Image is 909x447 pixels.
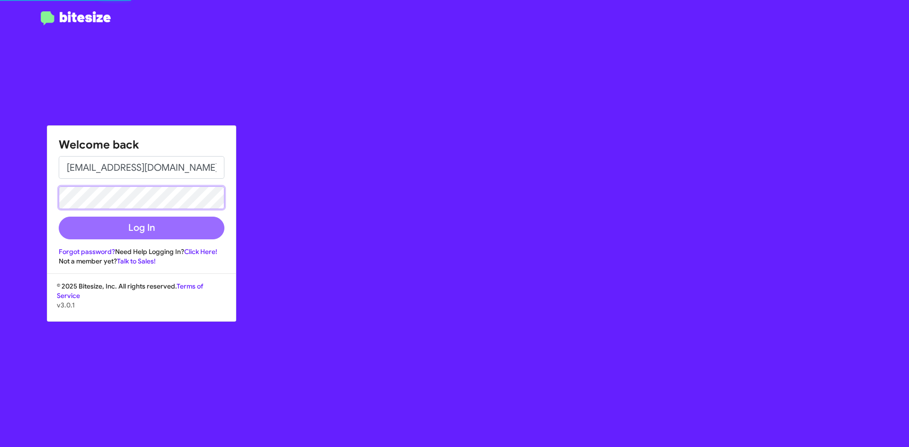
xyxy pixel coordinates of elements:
[59,247,115,256] a: Forgot password?
[59,156,224,179] input: Email address
[184,247,217,256] a: Click Here!
[59,256,224,266] div: Not a member yet?
[59,137,224,152] h1: Welcome back
[59,247,224,256] div: Need Help Logging In?
[57,300,226,310] p: v3.0.1
[117,257,156,265] a: Talk to Sales!
[47,281,236,321] div: © 2025 Bitesize, Inc. All rights reserved.
[59,217,224,239] button: Log In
